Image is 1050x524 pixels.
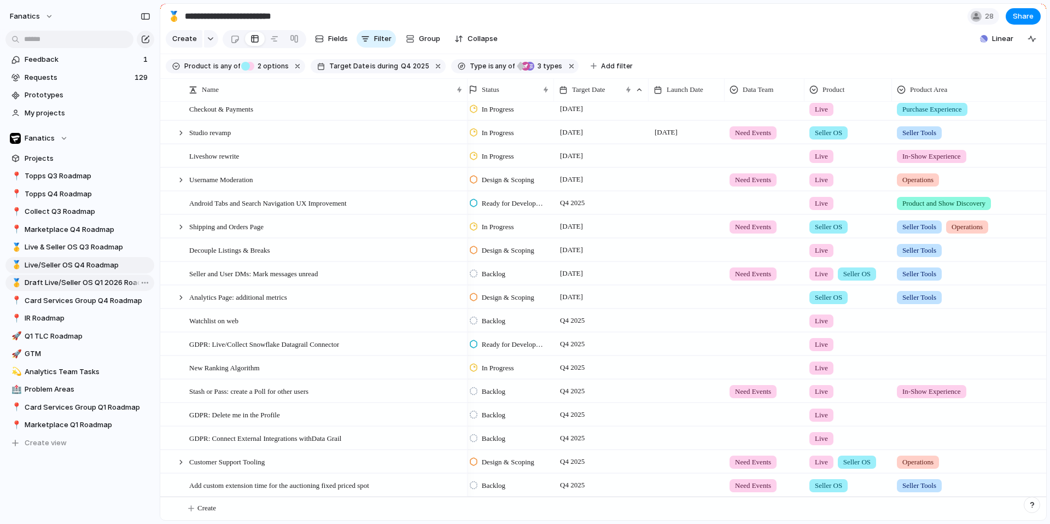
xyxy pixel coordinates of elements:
button: 💫 [10,366,21,377]
span: Q4 2025 [557,408,587,421]
div: 💫Analytics Team Tasks [5,364,154,380]
span: Fanatics [25,133,55,144]
span: any of [494,61,515,71]
span: Seller Tools [902,292,936,303]
span: Seller OS [843,457,871,468]
span: Create [172,33,197,44]
div: 📍 [11,170,19,183]
div: 📍 [11,294,19,307]
div: 🥇 [11,241,19,254]
a: 📍Topps Q4 Roadmap [5,186,154,202]
span: Need Events [735,127,771,138]
span: Studio revamp [189,126,231,138]
span: Liveshow rewrite [189,149,239,162]
div: 📍 [11,419,19,432]
span: Seller OS [815,480,842,491]
span: Create view [25,438,67,449]
div: 🥇 [11,259,19,271]
div: 🚀 [11,330,19,342]
span: fanatics [10,11,40,22]
button: 📍 [10,171,21,182]
div: 💫 [11,365,19,378]
span: Design & Scoping [482,457,534,468]
span: any of [219,61,240,71]
span: Ready for Development [482,198,545,209]
span: Live & Seller OS Q3 Roadmap [25,242,150,253]
span: [DATE] [557,102,586,115]
a: 🥇Draft Live/Seller OS Q1 2026 Roadmap [5,275,154,291]
span: Operations [902,457,934,468]
div: 🥇 [168,9,180,24]
span: Q4 2025 [557,361,587,374]
span: Product and Show Discovery [902,198,985,209]
span: Username Moderation [189,173,253,185]
span: during [376,61,398,71]
span: Card Services Group Q4 Roadmap [25,295,150,306]
span: Backlog [482,316,505,327]
span: 129 [135,72,150,83]
span: Product Area [910,84,947,95]
span: Live [815,174,828,185]
span: is [370,61,376,71]
span: Checkout & Payments [189,102,253,115]
span: Product [184,61,211,71]
span: Live [815,151,828,162]
span: Live [815,410,828,421]
span: In Progress [482,151,514,162]
span: Android Tabs and Search Navigation UX Improvement [189,196,347,209]
span: Q4 2025 [557,314,587,327]
a: 📍Marketplace Q1 Roadmap [5,417,154,433]
span: Q1 TLC Roadmap [25,331,150,342]
span: Fields [328,33,348,44]
span: [DATE] [557,267,586,280]
span: My projects [25,108,150,119]
span: Seller OS [815,222,842,232]
button: 3 types [516,60,564,72]
button: 🥇 [10,277,21,288]
a: 🚀Q1 TLC Roadmap [5,328,154,345]
span: Projects [25,153,150,164]
div: 📍 [11,223,19,236]
span: In Progress [482,363,514,374]
a: 📍Topps Q3 Roadmap [5,168,154,184]
span: Draft Live/Seller OS Q1 2026 Roadmap [25,277,150,288]
span: Marketplace Q1 Roadmap [25,420,150,430]
span: Analytics Team Tasks [25,366,150,377]
span: Problem Areas [25,384,150,395]
span: Collapse [468,33,498,44]
button: isany of [211,60,242,72]
a: 📍Card Services Group Q1 Roadmap [5,399,154,416]
span: is [213,61,219,71]
span: [DATE] [557,290,586,304]
span: Add custom extension time for the auctioning fixed priced spot [189,479,369,491]
span: Live [815,433,828,444]
a: Projects [5,150,154,167]
span: In Progress [482,127,514,138]
a: 📍Collect Q3 Roadmap [5,203,154,220]
a: Requests129 [5,69,154,86]
span: Live [815,198,828,209]
span: Live/Seller OS Q4 Roadmap [25,260,150,271]
span: Need Events [735,386,771,397]
span: Backlog [482,386,505,397]
span: Live [815,339,828,350]
span: In-Show Experience [902,151,961,162]
span: Live [815,386,828,397]
div: 🏥Problem Areas [5,381,154,398]
a: 🥇Live/Seller OS Q4 Roadmap [5,257,154,273]
span: Decouple Listings & Breaks [189,243,270,256]
a: 📍Marketplace Q4 Roadmap [5,222,154,238]
span: Seller Tools [902,245,936,256]
a: 📍IR Roadmap [5,310,154,327]
button: Create [166,30,202,48]
button: Linear [976,31,1018,47]
span: GDPR: Delete me in the Profile [189,408,280,421]
div: 📍 [11,312,19,325]
span: is [488,61,494,71]
span: Q4 2025 [557,432,587,445]
span: Product [822,84,844,95]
